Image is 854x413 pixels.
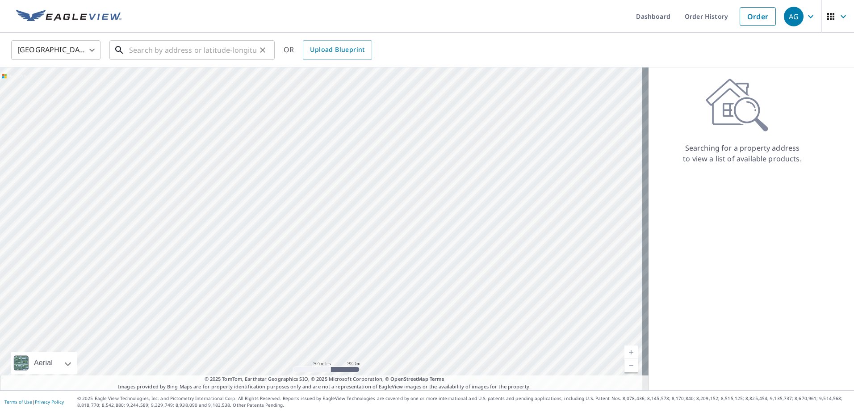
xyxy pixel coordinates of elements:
[303,40,372,60] a: Upload Blueprint
[430,375,444,382] a: Terms
[4,399,64,405] p: |
[624,346,638,359] a: Current Level 5, Zoom In
[77,395,850,409] p: © 2025 Eagle View Technologies, Inc. and Pictometry International Corp. All Rights Reserved. Repo...
[16,10,121,23] img: EV Logo
[35,399,64,405] a: Privacy Policy
[205,375,444,383] span: © 2025 TomTom, Earthstar Geographics SIO, © 2025 Microsoft Corporation, ©
[4,399,32,405] a: Terms of Use
[11,352,77,374] div: Aerial
[624,359,638,372] a: Current Level 5, Zoom Out
[310,44,364,55] span: Upload Blueprint
[784,7,804,26] div: AG
[682,143,802,164] p: Searching for a property address to view a list of available products.
[390,375,428,382] a: OpenStreetMap
[11,38,100,63] div: [GEOGRAPHIC_DATA]
[284,40,372,60] div: OR
[31,352,55,374] div: Aerial
[740,7,776,26] a: Order
[256,44,269,56] button: Clear
[129,38,256,63] input: Search by address or latitude-longitude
